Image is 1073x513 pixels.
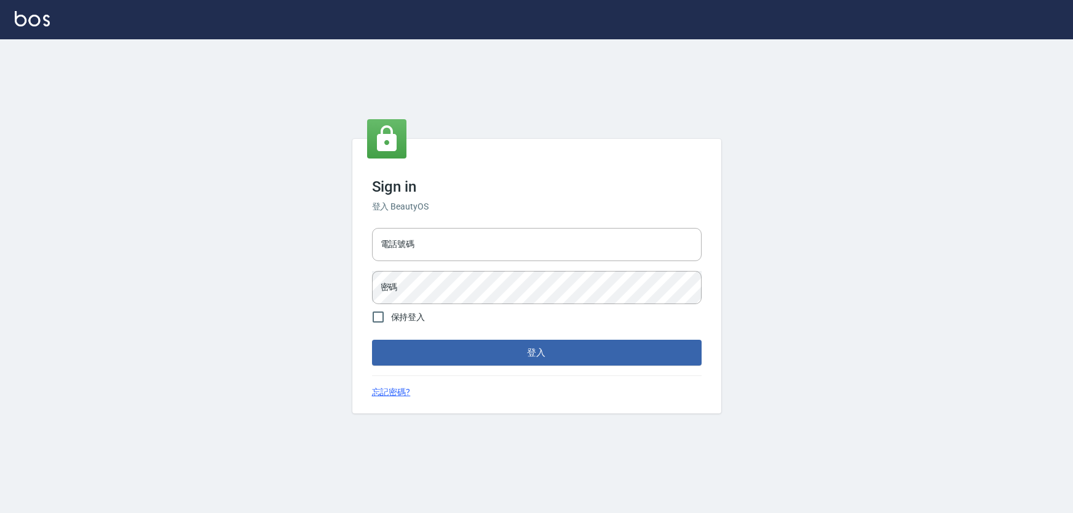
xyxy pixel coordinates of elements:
a: 忘記密碼? [372,386,411,399]
button: 登入 [372,340,702,366]
h3: Sign in [372,178,702,195]
span: 保持登入 [391,311,426,324]
img: Logo [15,11,50,26]
h6: 登入 BeautyOS [372,200,702,213]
